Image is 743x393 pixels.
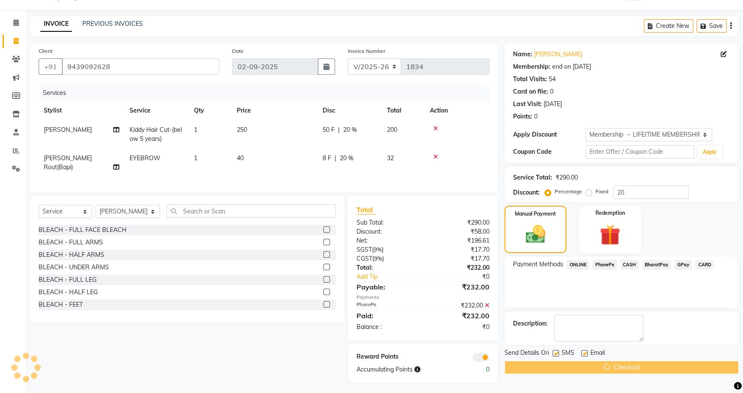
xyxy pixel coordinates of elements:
span: CASH [620,260,639,270]
th: Service [124,101,189,120]
a: Add Tip [350,272,435,281]
div: Total: [350,263,423,272]
span: GPay [674,260,692,270]
div: ( ) [350,254,423,263]
span: 20 % [343,125,357,134]
label: Invoice Number [348,47,385,55]
span: Kiddy Hair Cut-(below 5 years) [130,126,182,143]
span: CARD [695,260,714,270]
div: Reward Points [350,352,423,362]
div: BLEACH - HALF ARMS [39,250,104,259]
label: Percentage [555,188,582,195]
label: Manual Payment [515,210,556,218]
div: ( ) [350,245,423,254]
span: [PERSON_NAME] Rout(Bapi) [44,154,92,171]
div: Services [39,85,496,101]
span: 32 [387,154,394,162]
button: +91 [39,58,63,75]
div: ₹232.00 [423,263,496,272]
div: Coupon Code [513,147,586,156]
span: 40 [237,154,244,162]
div: Net: [350,236,423,245]
div: BLEACH - FULL FACE BLEACH [39,225,127,235]
div: Apply Discount [513,130,586,139]
div: ₹290.00 [556,173,578,182]
div: ₹58.00 [423,227,496,236]
a: [PERSON_NAME] [534,50,582,59]
div: ₹17.70 [423,254,496,263]
a: INVOICE [40,16,72,32]
div: 0 [550,87,553,96]
label: Redemption [595,209,625,217]
span: 9% [374,255,382,262]
div: Payable: [350,282,423,292]
span: BharatPay [642,260,671,270]
div: Last Visit: [513,100,542,109]
div: Points: [513,112,532,121]
span: CGST [356,255,372,262]
th: Price [232,101,317,120]
span: 200 [387,126,397,134]
div: Card on file: [513,87,548,96]
span: 8 F [323,154,331,163]
div: Payments [356,294,490,301]
span: 20 % [340,154,353,163]
label: Client [39,47,52,55]
div: ₹290.00 [423,218,496,227]
div: Service Total: [513,173,552,182]
div: ₹0 [423,323,496,332]
img: _cash.svg [519,223,552,246]
div: PhonePe [350,301,423,310]
span: 50 F [323,125,335,134]
span: Payment Methods [513,260,563,269]
span: SMS [562,348,574,359]
label: Date [232,47,244,55]
div: ₹232.00 [423,311,496,321]
div: ₹196.61 [423,236,496,245]
div: Total Visits: [513,75,547,84]
a: PREVIOUS INVOICES [82,20,143,27]
span: 1 [194,154,197,162]
span: 1 [194,126,197,134]
input: Enter Offer / Coupon Code [586,145,694,158]
div: Accumulating Points [350,365,460,374]
label: Fixed [595,188,608,195]
th: Action [425,101,489,120]
div: BLEACH - FEET [39,300,83,309]
div: ₹232.00 [423,301,496,310]
div: BLEACH - FULL ARMS [39,238,103,247]
div: Discount: [350,227,423,236]
span: | [335,154,336,163]
div: Name: [513,50,532,59]
span: | [338,125,340,134]
div: [DATE] [544,100,562,109]
div: Description: [513,319,547,328]
div: Paid: [350,311,423,321]
th: Total [382,101,425,120]
button: Save [697,19,727,33]
span: EYEBROW [130,154,160,162]
th: Stylist [39,101,124,120]
span: 250 [237,126,247,134]
button: Create New [644,19,693,33]
button: Apply [698,146,722,158]
div: Sub Total: [350,218,423,227]
div: 0 [459,365,496,374]
div: ₹232.00 [423,282,496,292]
div: BLEACH - HALF LEG [39,288,98,297]
span: [PERSON_NAME] [44,126,92,134]
div: ₹17.70 [423,245,496,254]
span: Send Details On [504,348,549,359]
span: ONLINE [567,260,589,270]
th: Disc [317,101,382,120]
span: Total [356,205,376,214]
div: BLEACH - FULL LEG [39,275,97,284]
div: BLEACH - UNDER ARMS [39,263,109,272]
div: Balance : [350,323,423,332]
div: Membership: [513,62,550,71]
input: Search or Scan [166,204,336,218]
input: Search by Name/Mobile/Email/Code [62,58,219,75]
div: 0 [534,112,538,121]
span: SGST [356,246,372,253]
div: ₹0 [435,272,496,281]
